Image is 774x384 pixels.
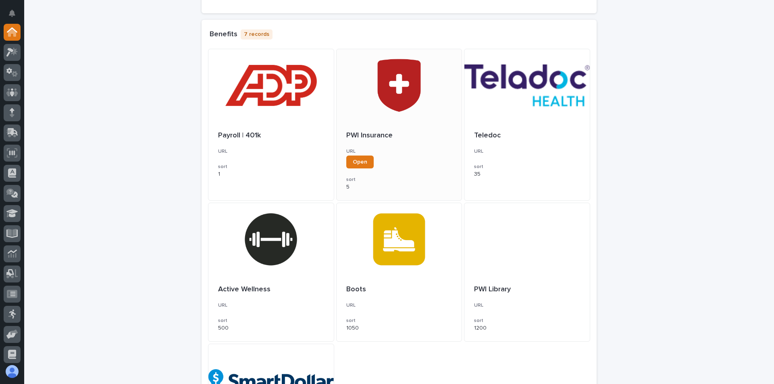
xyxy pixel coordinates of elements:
p: PWI Library [474,285,580,294]
p: Boots [346,285,452,294]
p: 5 [346,184,452,191]
a: PWI InsuranceURLOpensort5 [336,49,462,201]
a: TeledocURLsort35 [464,49,590,201]
button: users-avatar [4,363,21,380]
h3: URL [218,302,324,309]
p: 1200 [474,325,580,332]
p: 7 records [241,29,273,39]
h3: sort [474,318,580,324]
div: Notifications [10,10,21,23]
h3: sort [474,164,580,170]
a: PWI LibraryURLsort1200 [464,203,590,342]
h3: sort [346,318,452,324]
p: 35 [474,171,580,178]
p: 1 [218,171,324,178]
button: Notifications [4,5,21,22]
a: Open [346,156,374,168]
span: Open [353,159,367,165]
h3: URL [346,148,452,155]
h3: sort [218,164,324,170]
h3: URL [474,148,580,155]
p: PWI Insurance [346,131,452,140]
h1: Benefits [210,30,237,39]
p: 1050 [346,325,452,332]
a: Payroll | 401kURLsort1 [208,49,334,201]
a: Active WellnessURLsort500 [208,203,334,342]
h3: URL [346,302,452,309]
h3: URL [474,302,580,309]
a: BootsURLsort1050 [336,203,462,342]
p: 500 [218,325,324,332]
p: Active Wellness [218,285,324,294]
p: Teledoc [474,131,580,140]
h3: sort [346,176,452,183]
h3: URL [218,148,324,155]
h3: sort [218,318,324,324]
p: Payroll | 401k [218,131,324,140]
